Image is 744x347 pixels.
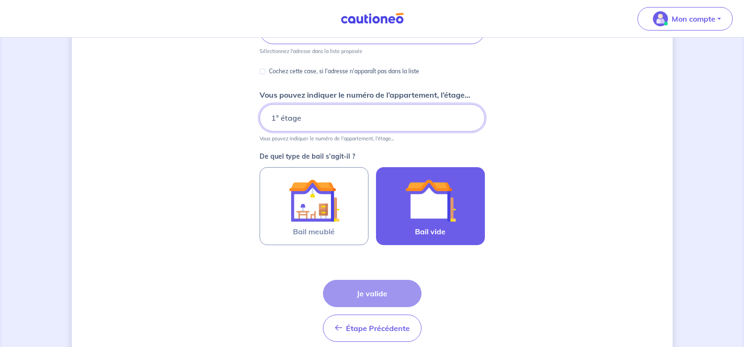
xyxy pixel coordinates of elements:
p: Vous pouvez indiquer le numéro de l’appartement, l’étage... [260,89,470,100]
p: Cochez cette case, si l'adresse n'apparaît pas dans la liste [269,66,419,77]
img: Cautioneo [337,13,407,24]
img: illu_account_valid_menu.svg [653,11,668,26]
span: Étape Précédente [346,324,410,333]
span: Bail vide [415,226,445,237]
img: illu_empty_lease.svg [405,175,456,226]
input: Appartement 2 [260,104,485,131]
span: Bail meublé [293,226,335,237]
p: Mon compte [672,13,715,24]
p: Sélectionnez l'adresse dans la liste proposée [260,48,362,54]
button: illu_account_valid_menu.svgMon compte [637,7,733,31]
p: Vous pouvez indiquer le numéro de l’appartement, l’étage... [260,135,394,142]
img: illu_furnished_lease.svg [289,175,339,226]
p: De quel type de bail s’agit-il ? [260,153,485,160]
button: Étape Précédente [323,315,422,342]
